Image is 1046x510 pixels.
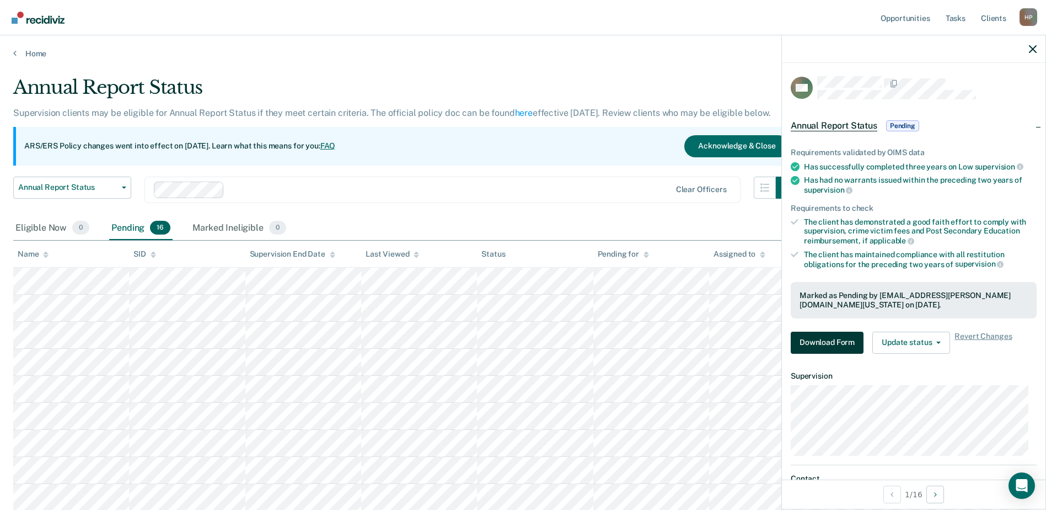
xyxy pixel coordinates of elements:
button: Download Form [791,332,863,354]
div: Annual Report Status [13,76,798,108]
div: Marked Ineligible [190,216,288,241]
div: Assigned to [714,249,765,259]
dt: Supervision [791,371,1037,381]
span: supervision [955,259,1004,268]
span: Annual Report Status [791,120,877,131]
button: Acknowledge & Close [684,135,789,157]
div: Annual Report StatusPending [782,108,1045,144]
div: SID [133,249,156,259]
div: Has had no warrants issued within the preceding two years of [804,176,1037,194]
span: supervision [975,162,1023,171]
span: Annual Report Status [18,183,117,192]
div: Pending for [598,249,649,259]
div: Marked as Pending by [EMAIL_ADDRESS][PERSON_NAME][DOMAIN_NAME][US_STATE] on [DATE]. [800,291,1028,310]
div: The client has demonstrated a good faith effort to comply with supervision, crime victim fees and... [804,217,1037,246]
div: Eligible Now [13,216,92,241]
a: Home [13,49,1033,59]
div: Open Intercom Messenger [1009,472,1035,499]
span: 0 [72,221,89,235]
div: Supervision End Date [250,249,335,259]
span: 0 [269,221,286,235]
div: Requirements to check [791,204,1037,213]
span: Revert Changes [954,332,1012,354]
div: Last Viewed [366,249,419,259]
button: Update status [872,332,950,354]
div: Pending [109,216,173,241]
div: Has successfully completed three years on Low [804,162,1037,172]
a: FAQ [320,141,336,150]
a: Navigate to form link [791,332,868,354]
a: here [515,108,533,118]
div: Name [18,249,49,259]
p: Supervision clients may be eligible for Annual Report Status if they meet certain criteria. The o... [13,108,770,118]
div: The client has maintained compliance with all restitution obligations for the preceding two years of [804,250,1037,269]
button: Next Opportunity [926,486,944,503]
p: ARS/ERS Policy changes went into effect on [DATE]. Learn what this means for you: [24,141,335,152]
dt: Contact [791,474,1037,484]
div: 1 / 16 [782,480,1045,509]
img: Recidiviz [12,12,65,24]
div: H P [1020,8,1037,26]
button: Profile dropdown button [1020,8,1037,26]
button: Previous Opportunity [883,486,901,503]
div: Requirements validated by OIMS data [791,148,1037,157]
span: supervision [804,185,852,194]
div: Status [481,249,505,259]
span: Pending [886,120,919,131]
div: Clear officers [676,185,727,194]
span: 16 [150,221,170,235]
span: applicable [870,236,914,245]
